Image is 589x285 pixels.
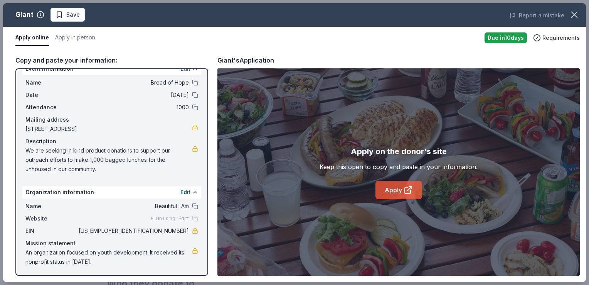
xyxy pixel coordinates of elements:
[50,8,85,22] button: Save
[25,226,77,236] span: EIN
[25,90,77,100] span: Date
[25,124,192,134] span: [STREET_ADDRESS]
[77,226,189,236] span: [US_EMPLOYER_IDENTIFICATION_NUMBER]
[66,10,80,19] span: Save
[77,78,189,87] span: Bread of Hope
[77,90,189,100] span: [DATE]
[151,215,189,222] span: Fill in using "Edit"
[217,55,274,65] div: Giant's Application
[55,30,95,46] button: Apply in person
[25,146,192,174] span: We are seeking in kind product donations to support our outreach efforts to make 1,000 bagged lun...
[22,186,201,198] div: Organization information
[542,33,580,42] span: Requirements
[25,137,198,146] div: Description
[25,78,77,87] span: Name
[25,103,77,112] span: Attendance
[180,188,190,197] button: Edit
[25,115,198,124] div: Mailing address
[22,63,201,75] div: Event information
[77,202,189,211] span: Beautiful I Am
[351,145,447,158] div: Apply on the donor's site
[25,239,198,248] div: Mission statement
[510,11,564,20] button: Report a mistake
[77,103,189,112] span: 1000
[25,248,192,266] span: An organization focused on youth development. It received its nonprofit status in [DATE].
[375,181,422,199] a: Apply
[15,30,49,46] button: Apply online
[25,214,77,223] span: Website
[15,8,34,21] div: Giant
[25,202,77,211] span: Name
[485,32,527,43] div: Due in 10 days
[533,33,580,42] button: Requirements
[15,55,208,65] div: Copy and paste your information:
[320,162,478,171] div: Keep this open to copy and paste in your information.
